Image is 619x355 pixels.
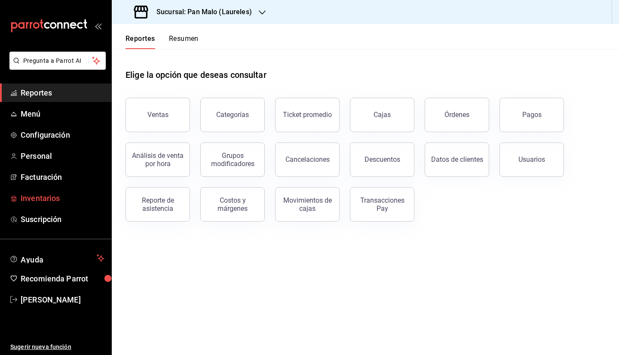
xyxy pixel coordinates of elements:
span: Configuración [21,129,104,141]
div: Descuentos [365,155,400,164]
button: Análisis de venta por hora [126,142,190,177]
span: Sugerir nueva función [10,343,104,352]
div: Órdenes [444,111,469,119]
button: Descuentos [350,142,414,177]
button: Ticket promedio [275,98,340,132]
a: Pregunta a Parrot AI [6,62,106,71]
button: Categorías [200,98,265,132]
span: Personal [21,150,104,162]
div: Categorías [216,111,249,119]
button: Cajas [350,98,414,132]
div: Datos de clientes [431,155,483,164]
div: Usuarios [518,155,545,164]
button: Datos de clientes [425,142,489,177]
span: Reportes [21,87,104,99]
h1: Elige la opción que deseas consultar [126,68,267,81]
div: Cajas [374,111,391,119]
span: Recomienda Parrot [21,273,104,284]
div: Análisis de venta por hora [131,151,184,168]
button: Reporte de asistencia [126,187,190,222]
button: Pregunta a Parrot AI [9,52,106,70]
button: Cancelaciones [275,142,340,177]
h3: Sucursal: Pan Malo (Laureles) [150,7,252,17]
span: Pregunta a Parrot AI [23,56,92,65]
div: navigation tabs [126,34,199,49]
button: Ventas [126,98,190,132]
button: Transacciones Pay [350,187,414,222]
button: Usuarios [499,142,564,177]
div: Ventas [147,111,169,119]
span: Facturación [21,171,104,183]
button: Órdenes [425,98,489,132]
div: Cancelaciones [285,155,330,164]
span: Ayuda [21,253,93,263]
div: Transacciones Pay [355,196,409,213]
span: [PERSON_NAME] [21,294,104,306]
button: Movimientos de cajas [275,187,340,222]
div: Reporte de asistencia [131,196,184,213]
span: Inventarios [21,192,104,204]
button: Pagos [499,98,564,132]
div: Ticket promedio [283,111,332,119]
button: Resumen [169,34,199,49]
span: Menú [21,108,104,120]
span: Suscripción [21,213,104,225]
button: Grupos modificadores [200,142,265,177]
button: Costos y márgenes [200,187,265,222]
button: open_drawer_menu [95,22,101,29]
div: Movimientos de cajas [281,196,334,213]
div: Pagos [522,111,542,119]
div: Costos y márgenes [206,196,259,213]
button: Reportes [126,34,155,49]
div: Grupos modificadores [206,151,259,168]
